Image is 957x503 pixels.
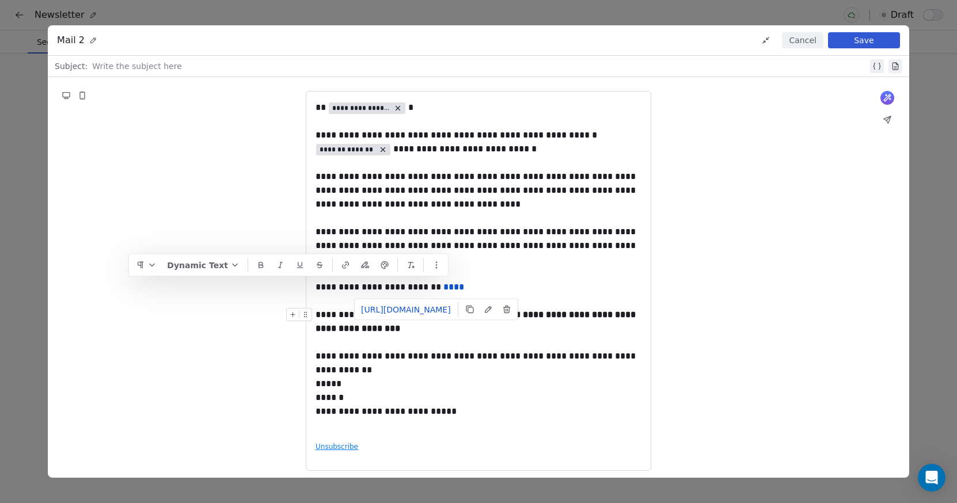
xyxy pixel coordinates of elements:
a: [URL][DOMAIN_NAME] [356,301,455,317]
button: Dynamic Text [162,257,244,274]
div: Open Intercom Messenger [918,464,945,491]
button: Save [828,32,900,48]
button: Cancel [782,32,823,48]
span: Mail 2 [57,33,85,47]
span: Subject: [55,60,88,75]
